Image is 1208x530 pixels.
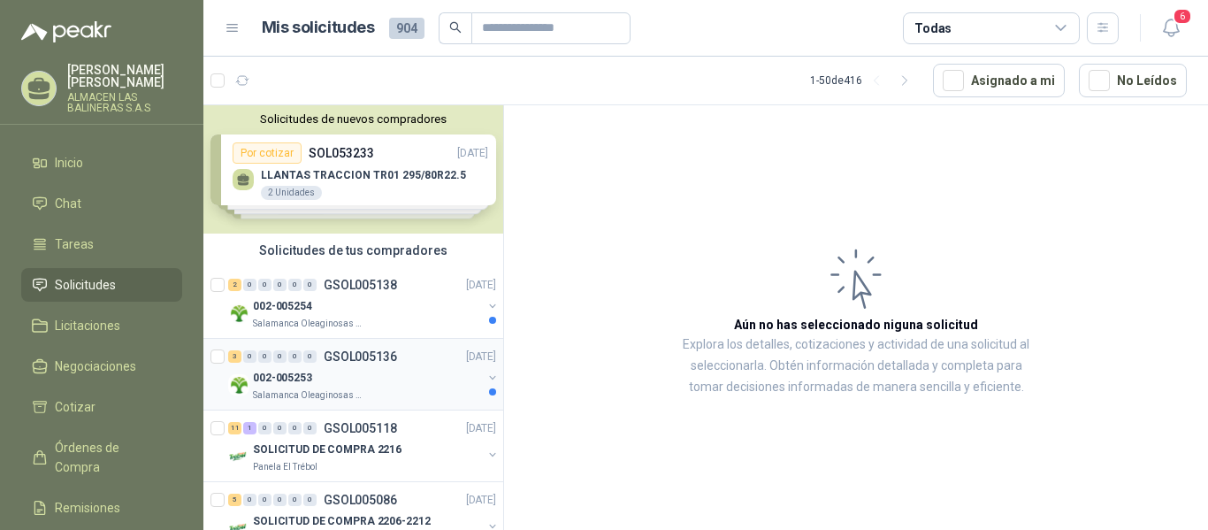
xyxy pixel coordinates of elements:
span: Órdenes de Compra [55,438,165,477]
p: GSOL005086 [324,494,397,506]
button: Asignado a mi [933,64,1065,97]
div: 0 [303,494,317,506]
div: Solicitudes de nuevos compradoresPor cotizarSOL053233[DATE] LLANTAS TRACCION TR01 295/80R22.52 Un... [203,105,503,234]
p: GSOL005136 [324,350,397,363]
div: 2 [228,279,241,291]
div: 0 [288,422,302,434]
p: SOLICITUD DE COMPRA 2206-2212 [253,513,431,530]
div: Solicitudes de tus compradores [203,234,503,267]
div: 0 [288,494,302,506]
img: Company Logo [228,374,249,396]
a: Licitaciones [21,309,182,342]
button: 6 [1155,12,1187,44]
a: Negociaciones [21,349,182,383]
div: 0 [288,279,302,291]
a: Órdenes de Compra [21,431,182,484]
p: [DATE] [466,492,496,509]
div: 0 [258,494,271,506]
div: 0 [273,422,287,434]
span: Remisiones [55,498,120,518]
div: 0 [258,422,271,434]
button: No Leídos [1079,64,1187,97]
p: Salamanca Oleaginosas SAS [253,317,364,331]
div: 0 [288,350,302,363]
a: 2 0 0 0 0 0 GSOL005138[DATE] Company Logo002-005254Salamanca Oleaginosas SAS [228,274,500,331]
span: Tareas [55,234,94,254]
a: Cotizar [21,390,182,424]
div: 0 [243,279,256,291]
p: Salamanca Oleaginosas SAS [253,388,364,403]
img: Logo peakr [21,21,111,42]
p: 002-005253 [253,370,312,387]
span: search [449,21,462,34]
a: Inicio [21,146,182,180]
p: GSOL005138 [324,279,397,291]
div: 11 [228,422,241,434]
div: 0 [273,350,287,363]
p: ALMACEN LAS BALINERAS S.A.S [67,92,182,113]
div: 0 [243,350,256,363]
div: 0 [303,350,317,363]
div: 0 [258,350,271,363]
div: 0 [303,279,317,291]
span: Negociaciones [55,357,136,376]
div: 0 [303,422,317,434]
p: [DATE] [466,277,496,294]
div: 0 [273,279,287,291]
span: Cotizar [55,397,96,417]
div: 1 [243,422,256,434]
div: 3 [228,350,241,363]
p: GSOL005118 [324,422,397,434]
div: Todas [914,19,952,38]
a: Chat [21,187,182,220]
span: Inicio [55,153,83,173]
span: Licitaciones [55,316,120,335]
p: [DATE] [466,420,496,437]
a: Tareas [21,227,182,261]
p: SOLICITUD DE COMPRA 2216 [253,442,401,458]
a: Solicitudes [21,268,182,302]
span: Chat [55,194,81,213]
button: Solicitudes de nuevos compradores [210,112,496,126]
p: 002-005254 [253,298,312,315]
h3: Aún no has seleccionado niguna solicitud [734,315,978,334]
h1: Mis solicitudes [262,15,375,41]
p: [DATE] [466,349,496,365]
img: Company Logo [228,446,249,467]
a: Remisiones [21,491,182,525]
p: [PERSON_NAME] [PERSON_NAME] [67,64,182,88]
p: Explora los detalles, cotizaciones y actividad de una solicitud al seleccionarla. Obtén informaci... [681,334,1031,398]
a: 11 1 0 0 0 0 GSOL005118[DATE] Company LogoSOLICITUD DE COMPRA 2216Panela El Trébol [228,418,500,474]
div: 0 [258,279,271,291]
div: 0 [243,494,256,506]
div: 5 [228,494,241,506]
span: Solicitudes [55,275,116,295]
div: 1 - 50 de 416 [810,66,919,95]
a: 3 0 0 0 0 0 GSOL005136[DATE] Company Logo002-005253Salamanca Oleaginosas SAS [228,346,500,403]
p: Panela El Trébol [253,460,317,474]
span: 904 [389,18,424,39]
div: 0 [273,494,287,506]
img: Company Logo [228,303,249,324]
span: 6 [1173,8,1192,25]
